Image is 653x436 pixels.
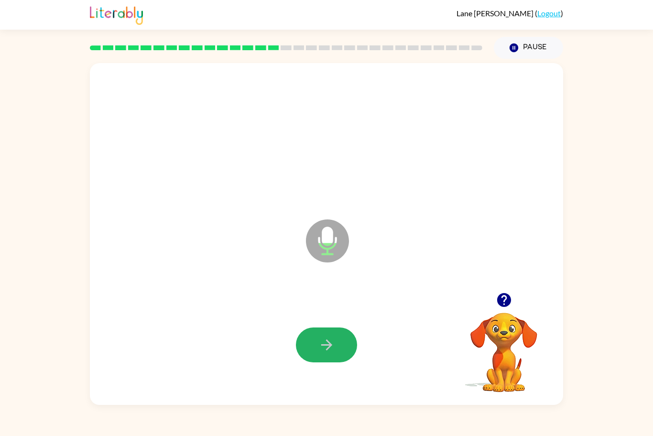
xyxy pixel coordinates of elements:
img: Literably [90,4,143,25]
span: Lane [PERSON_NAME] [457,9,535,18]
div: ( ) [457,9,563,18]
button: Pause [494,37,563,59]
a: Logout [537,9,561,18]
video: Your browser must support playing .mp4 files to use Literably. Please try using another browser. [456,298,552,393]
